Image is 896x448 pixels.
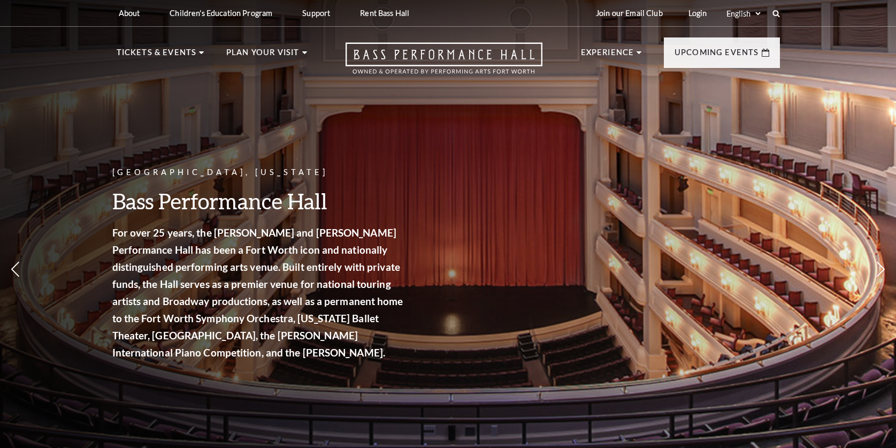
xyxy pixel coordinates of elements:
[675,46,759,65] p: Upcoming Events
[119,9,140,18] p: About
[112,226,403,359] strong: For over 25 years, the [PERSON_NAME] and [PERSON_NAME] Performance Hall has been a Fort Worth ico...
[117,46,197,65] p: Tickets & Events
[112,166,407,179] p: [GEOGRAPHIC_DATA], [US_STATE]
[170,9,272,18] p: Children's Education Program
[226,46,300,65] p: Plan Your Visit
[724,9,762,19] select: Select:
[302,9,330,18] p: Support
[581,46,634,65] p: Experience
[360,9,409,18] p: Rent Bass Hall
[112,187,407,215] h3: Bass Performance Hall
